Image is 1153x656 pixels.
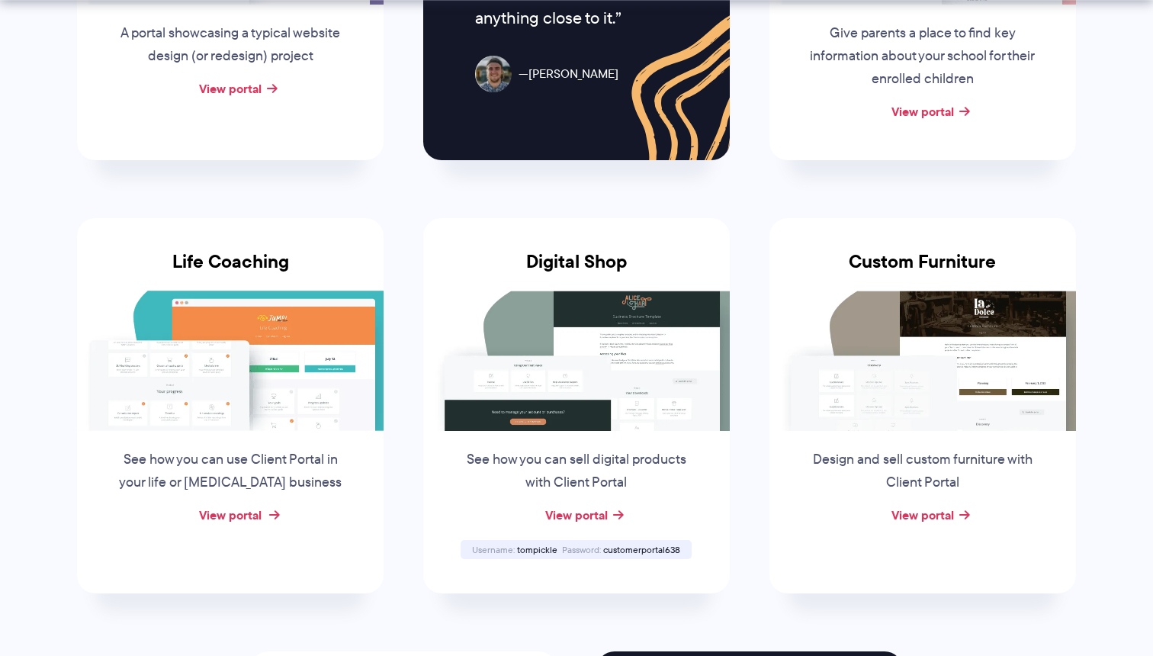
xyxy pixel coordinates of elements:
h3: Digital Shop [423,251,730,291]
p: Design and sell custom furniture with Client Portal [807,449,1039,494]
h3: Life Coaching [77,251,384,291]
p: See how you can use Client Portal in your life or [MEDICAL_DATA] business [114,449,346,494]
a: View portal [199,79,262,98]
p: See how you can sell digital products with Client Portal [461,449,692,494]
a: View portal [891,102,954,121]
p: A portal showcasing a typical website design (or redesign) project [114,22,346,68]
a: View portal [891,506,954,524]
p: Give parents a place to find key information about your school for their enrolled children [807,22,1039,91]
a: View portal [199,506,262,524]
span: [PERSON_NAME] [519,63,618,85]
span: Password [562,543,601,556]
a: View portal [545,506,608,524]
span: tompickle [517,543,557,556]
span: customerportal638 [603,543,680,556]
span: Username [472,543,515,556]
h3: Custom Furniture [769,251,1076,291]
